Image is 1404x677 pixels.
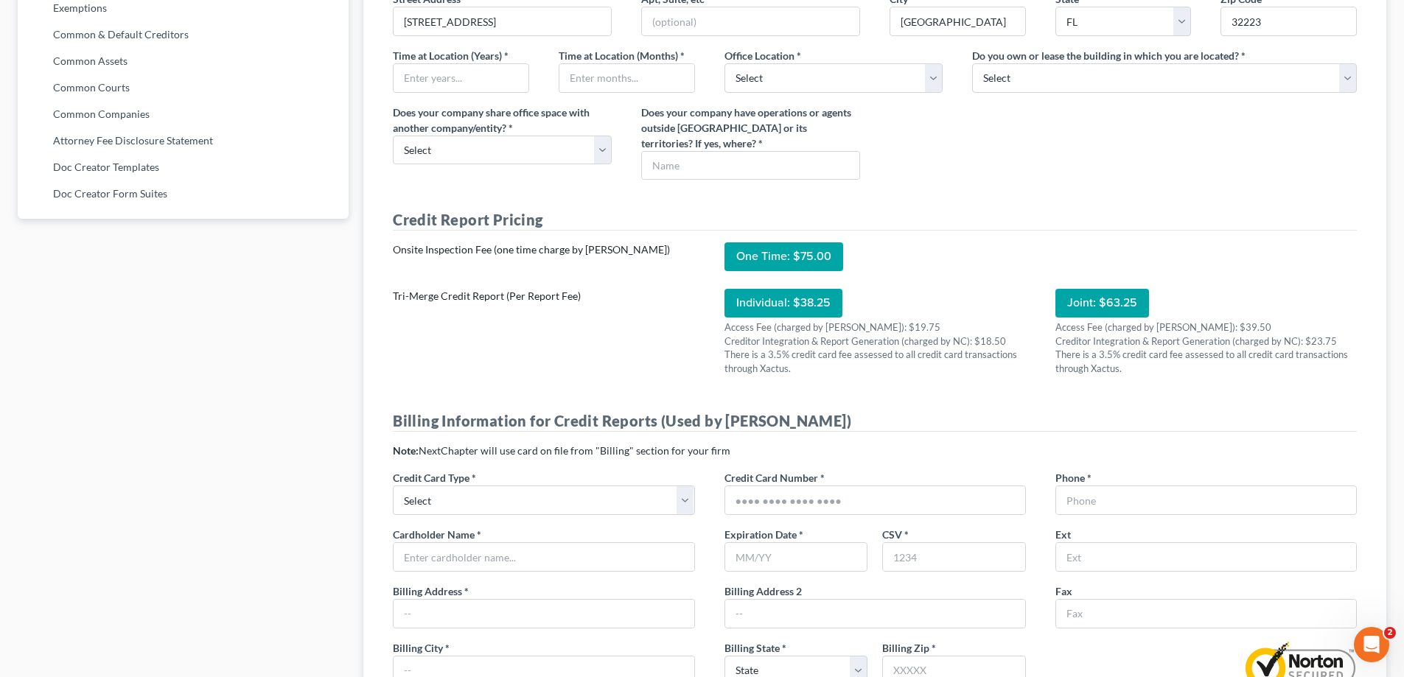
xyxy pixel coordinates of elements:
[18,127,349,154] a: Attorney Fee Disclosure Statement
[18,21,349,48] a: Common & Default Creditors
[1354,627,1389,662] iframe: Intercom live chat
[724,528,797,541] span: Expiration Date
[1384,627,1396,639] span: 2
[724,334,1026,348] div: Creditor Integration & Report Generation (charged by NC): $18.50
[724,348,1026,375] div: There is a 3.5% credit card fee assessed to all credit card transactions through Xactus.
[642,152,859,180] input: Name
[393,471,469,484] span: Credit Card Type
[1056,486,1356,514] input: Phone
[18,154,349,180] a: Doc Creator Templates
[393,49,502,62] span: Time at Location (Years)
[393,410,1357,432] h4: Billing Information for Credit Reports (Used by [PERSON_NAME])
[393,106,590,134] span: Does your company share office space with another company/entity?
[18,74,349,101] a: Common Courts
[890,7,1025,35] input: Enter city...
[559,64,694,92] input: Enter months...
[1220,7,1357,36] input: XXXXX
[394,600,694,628] input: --
[393,443,1357,458] p: NextChapter will use card on file from "Billing" section for your firm
[393,585,462,597] span: Billing Address
[393,242,694,257] div: Onsite Inspection Fee (one time charge by [PERSON_NAME])
[394,7,611,35] input: Enter address...
[642,7,859,35] input: (optional)
[724,49,794,62] span: Office Location
[394,64,528,92] input: Enter years...
[725,486,1025,514] input: ●●●● ●●●● ●●●● ●●●●
[724,242,843,271] div: One Time: $75.00
[724,289,842,318] div: Individual: $38.25
[1055,320,1357,334] div: Access Fee (charged by [PERSON_NAME]): $39.50
[724,542,868,572] input: MM/YY
[882,642,929,654] span: Billing Zip
[394,543,694,571] input: Enter cardholder name...
[725,600,1025,628] input: --
[1055,334,1357,348] div: Creditor Integration & Report Generation (charged by NC): $23.75
[18,48,349,74] a: Common Assets
[1055,527,1071,542] label: Ext
[724,320,1026,334] div: Access Fee (charged by [PERSON_NAME]): $19.75
[1055,289,1149,318] div: Joint: $63.25
[724,642,780,654] span: Billing State
[1244,664,1357,676] a: Norton Secured privacy certification
[1055,471,1085,484] span: Phone
[882,528,902,541] span: CSV
[972,49,1239,62] span: Do you own or lease the building in which you are located?
[724,583,802,599] label: Billing Address 2
[18,180,349,207] a: Doc Creator Form Suites
[393,209,1357,231] h4: Credit Report Pricing
[18,101,349,127] a: Common Companies
[641,106,851,150] span: Does your company have operations or agents outside [GEOGRAPHIC_DATA] or its territories? If yes,...
[724,471,818,484] span: Credit Card Number
[393,642,443,654] span: Billing City
[1056,600,1356,628] input: Fax
[393,528,475,541] span: Cardholder Name
[559,49,678,62] span: Time at Location (Months)
[393,289,694,304] div: Tri-Merge Credit Report (Per Report Fee)
[1055,583,1072,599] label: Fax
[883,543,1025,571] input: 1234
[1055,348,1357,375] div: There is a 3.5% credit card fee assessed to all credit card transactions through Xactus.
[1056,543,1356,571] input: Ext
[393,444,419,457] strong: Note:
